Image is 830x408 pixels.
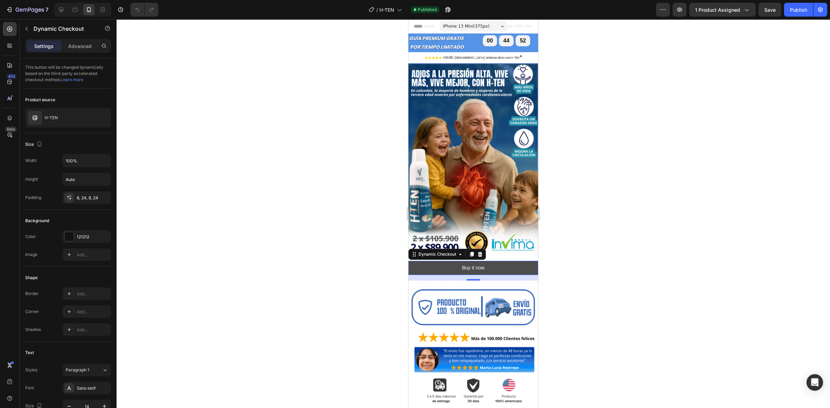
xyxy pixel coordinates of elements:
div: Undo/Redo [130,3,158,17]
p: Dynamic Checkout [34,25,92,33]
button: Save [758,3,781,17]
div: Height [25,176,38,182]
iframe: Design area [408,19,538,408]
p: 7 [45,6,48,14]
div: Sans-serif [77,385,109,391]
button: 1 product assigned [689,3,756,17]
div: 450 [7,74,17,79]
div: Border [25,291,39,297]
span: 1 product assigned [695,6,740,13]
p: Advanced [68,42,92,50]
span: H-TEN [379,6,394,13]
span: Paragraph 1 [66,367,89,373]
span: / [376,6,378,13]
div: This button will be changed dynamically based on the third-party accelerated checkout method. [25,59,111,89]
div: Open Intercom Messenger [806,374,823,391]
div: Shadow [25,326,41,333]
input: Auto [63,173,111,186]
div: Color [25,234,36,240]
div: Add... [77,327,109,333]
div: Beta [5,126,17,132]
div: Product source [25,97,55,103]
span: Save [764,7,776,13]
p: Settings [34,42,54,50]
div: Padding [25,194,41,201]
div: 121212 [77,234,109,240]
div: Background [25,218,49,224]
div: Image [25,252,37,258]
img: product feature img [28,111,42,125]
div: Styles [25,367,37,373]
button: Paragraph 1 [63,364,111,376]
div: Add... [77,291,109,297]
span: Published [418,7,437,13]
div: Publish [790,6,807,13]
button: 7 [3,3,52,17]
p: H-TEN [45,115,58,120]
a: Learn more [61,77,83,82]
div: Corner [25,309,39,315]
div: Width [25,158,37,164]
button: Publish [784,3,813,17]
div: Size [25,140,44,149]
div: Shape [25,275,38,281]
div: Font [25,385,34,391]
div: Text [25,350,34,356]
div: 8, 24, 8, 24 [77,195,109,201]
input: Auto [63,154,111,167]
div: Add... [77,252,109,258]
div: Add... [77,309,109,315]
